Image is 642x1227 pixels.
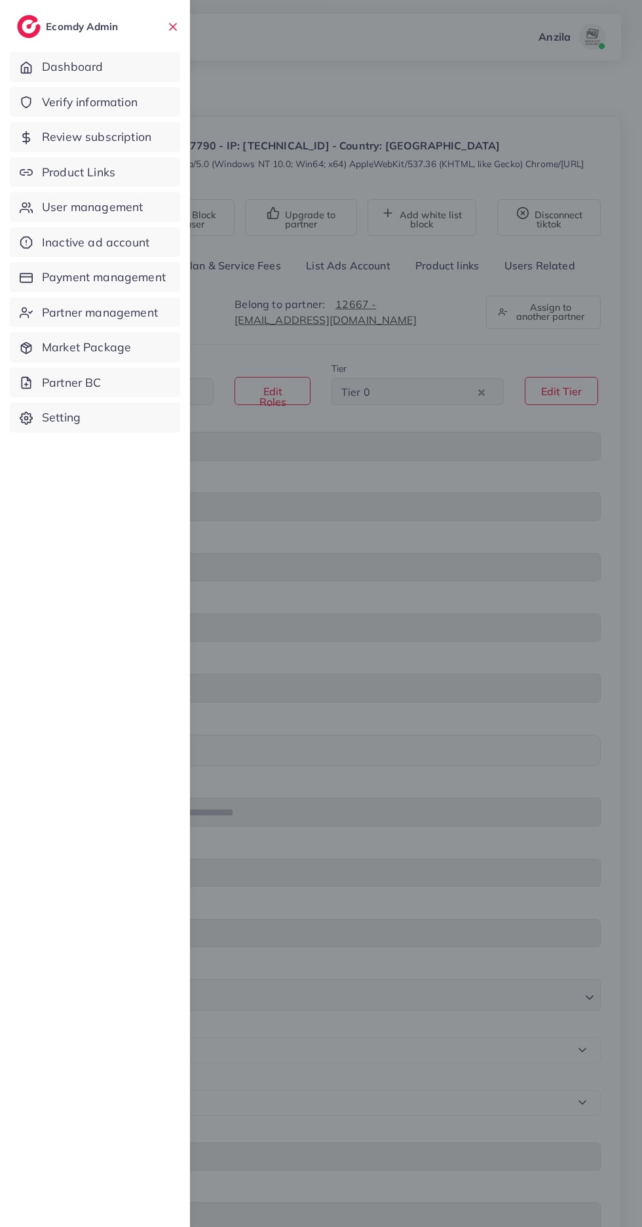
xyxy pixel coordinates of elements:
a: Product Links [10,157,180,187]
span: Market Package [42,339,131,356]
span: Payment management [42,269,166,286]
span: Setting [42,409,81,426]
span: Product Links [42,164,115,181]
img: logo [17,15,41,38]
a: logoEcomdy Admin [17,15,121,38]
span: Partner management [42,304,158,321]
a: Market Package [10,332,180,362]
a: User management [10,192,180,222]
a: Dashboard [10,52,180,82]
a: Setting [10,402,180,433]
span: Review subscription [42,128,151,146]
span: Inactive ad account [42,234,149,251]
span: Partner BC [42,374,102,391]
span: Dashboard [42,58,103,75]
a: Payment management [10,262,180,292]
span: Verify information [42,94,138,111]
a: Verify information [10,87,180,117]
h2: Ecomdy Admin [46,20,121,33]
a: Partner BC [10,368,180,398]
span: User management [42,199,143,216]
a: Review subscription [10,122,180,152]
a: Inactive ad account [10,227,180,258]
a: Partner management [10,298,180,328]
